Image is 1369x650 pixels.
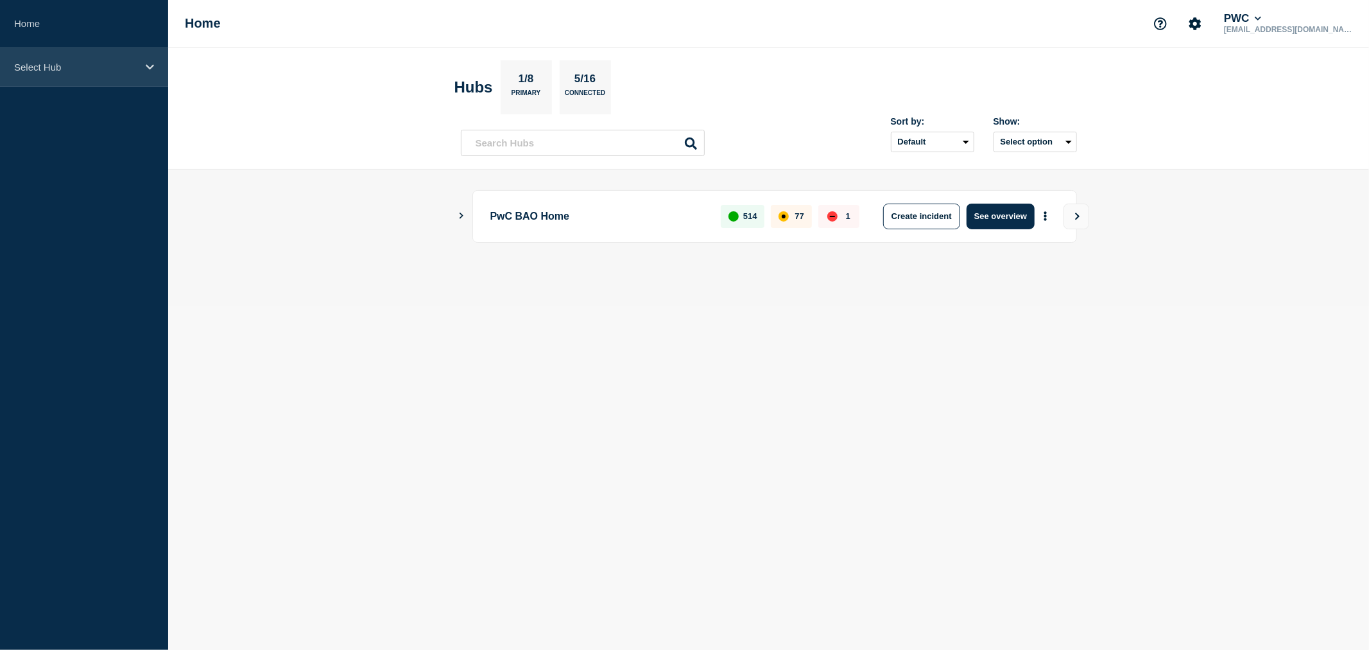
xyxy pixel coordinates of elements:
p: 1/8 [513,73,538,89]
p: Primary [512,89,541,103]
p: Connected [565,89,605,103]
div: up [728,211,739,222]
div: Sort by: [891,116,974,127]
p: [EMAIL_ADDRESS][DOMAIN_NAME] [1221,25,1355,34]
button: Support [1147,10,1174,37]
button: View [1063,204,1089,229]
button: Create incident [883,204,960,229]
p: 5/16 [569,73,600,89]
div: Show: [994,116,1077,127]
button: More actions [1037,204,1054,228]
select: Sort by [891,132,974,152]
p: PwC BAO Home [490,204,707,229]
button: Show Connected Hubs [458,211,465,221]
div: down [827,211,838,222]
input: Search Hubs [461,130,705,156]
button: Account settings [1182,10,1209,37]
p: Select Hub [14,62,137,73]
p: 77 [795,211,804,221]
button: Select option [994,132,1077,152]
h2: Hubs [454,78,493,96]
button: PWC [1221,12,1264,25]
h1: Home [185,16,221,31]
div: affected [779,211,789,222]
p: 1 [846,211,850,221]
p: 514 [743,211,757,221]
button: See overview [967,204,1035,229]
